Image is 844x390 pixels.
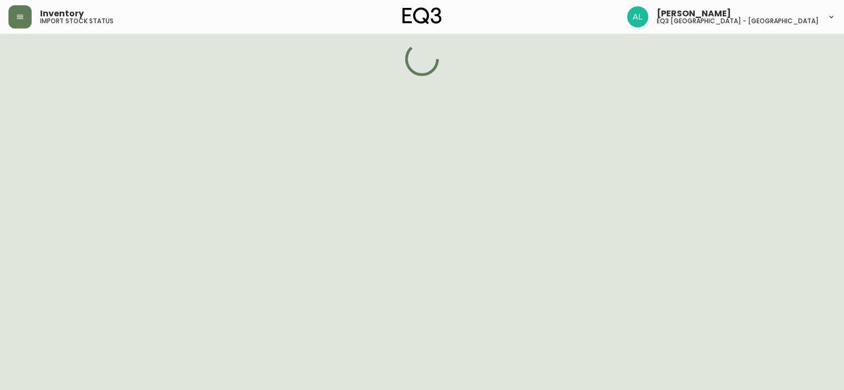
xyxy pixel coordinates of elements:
[40,9,84,18] span: Inventory
[627,6,648,27] img: 1c2a8670a0b342a1deb410e06288c649
[657,9,731,18] span: [PERSON_NAME]
[402,7,442,24] img: logo
[657,18,819,24] h5: eq3 [GEOGRAPHIC_DATA] - [GEOGRAPHIC_DATA]
[40,18,113,24] h5: import stock status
